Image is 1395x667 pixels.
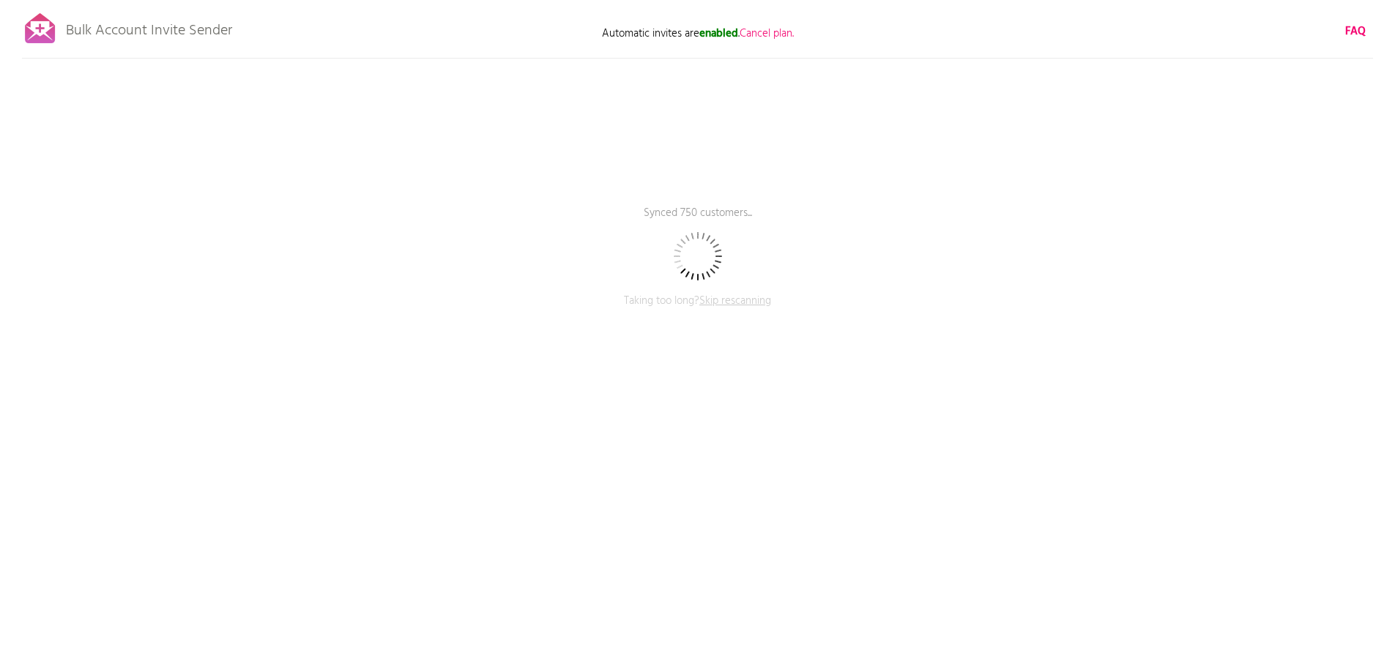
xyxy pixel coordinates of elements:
[699,292,771,310] span: Skip rescanning
[478,293,918,329] p: Taking too long?
[740,25,794,42] span: Cancel plan.
[478,205,918,242] p: Synced 750 customers...
[66,9,232,45] p: Bulk Account Invite Sender
[699,25,738,42] b: enabled
[1345,23,1366,40] a: FAQ
[551,26,844,42] p: Automatic invites are .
